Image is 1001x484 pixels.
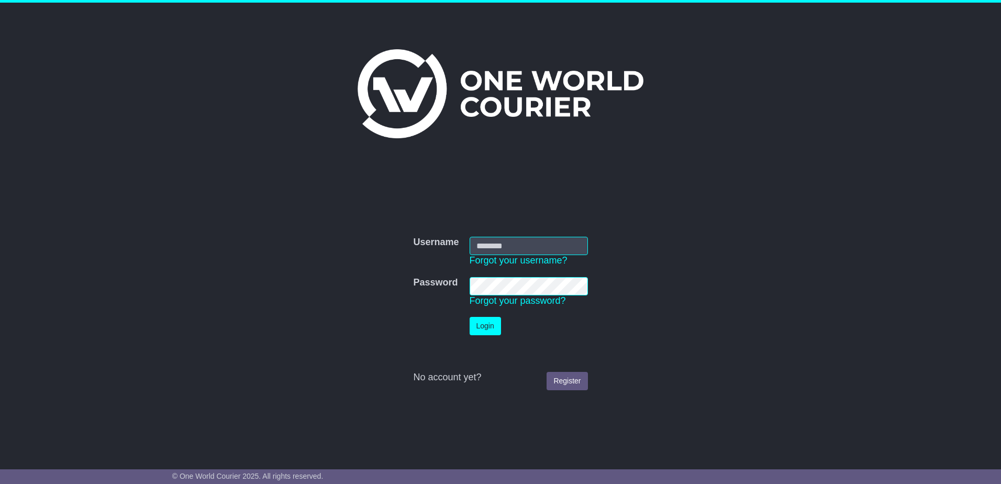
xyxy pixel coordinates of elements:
a: Register [547,372,587,390]
label: Password [413,277,458,289]
span: © One World Courier 2025. All rights reserved. [172,472,324,480]
button: Login [470,317,501,335]
a: Forgot your username? [470,255,568,266]
img: One World [358,49,643,138]
div: No account yet? [413,372,587,383]
label: Username [413,237,459,248]
a: Forgot your password? [470,295,566,306]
